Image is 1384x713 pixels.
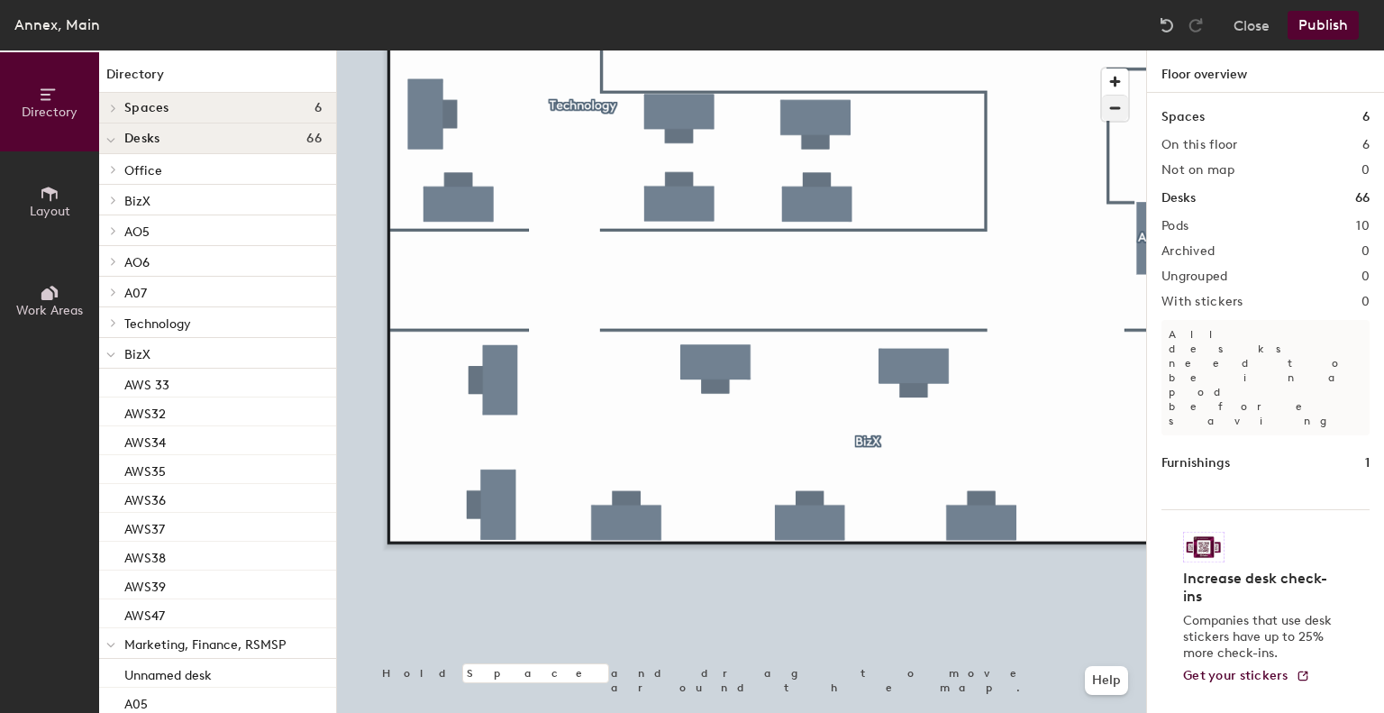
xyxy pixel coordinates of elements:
h2: Archived [1161,244,1215,259]
h2: 6 [1362,138,1370,152]
span: Marketing, Finance, RSMSP [124,637,286,653]
span: AO6 [124,255,150,270]
span: A07 [124,286,147,301]
p: AWS47 [124,603,165,624]
span: BizX [124,194,150,209]
h1: Furnishings [1161,453,1230,473]
h1: 66 [1355,188,1370,208]
h2: Pods [1161,219,1188,233]
p: AWS36 [124,488,166,508]
span: Work Areas [16,303,83,318]
h2: 0 [1361,295,1370,309]
img: Sticker logo [1183,532,1225,562]
span: Get your stickers [1183,668,1288,683]
img: Redo [1187,16,1205,34]
h1: 6 [1362,107,1370,127]
h1: Directory [99,65,336,93]
p: AWS35 [124,459,166,480]
span: 66 [306,132,322,146]
span: Directory [22,105,77,120]
span: Office [124,163,162,178]
p: AWS39 [124,574,166,595]
h2: With stickers [1161,295,1243,309]
p: Unnamed desk [124,663,212,683]
h4: Increase desk check-ins [1183,570,1337,606]
span: Layout [30,204,70,219]
span: Technology [124,316,191,332]
h2: 0 [1361,163,1370,178]
h2: On this floor [1161,138,1238,152]
p: All desks need to be in a pod before saving [1161,320,1370,435]
span: Spaces [124,101,169,115]
h1: Desks [1161,188,1196,208]
p: Companies that use desk stickers have up to 25% more check-ins. [1183,613,1337,662]
h2: 0 [1361,244,1370,259]
button: Close [1234,11,1270,40]
button: Help [1085,666,1128,695]
a: Get your stickers [1183,669,1310,684]
h1: Spaces [1161,107,1205,127]
p: AWS37 [124,516,165,537]
p: AWS38 [124,545,166,566]
h2: Ungrouped [1161,270,1228,284]
button: Publish [1288,11,1359,40]
h2: 0 [1361,270,1370,284]
p: AWS32 [124,401,166,422]
span: BizX [124,347,150,362]
span: AO5 [124,224,150,240]
p: AWS 33 [124,372,169,393]
h1: Floor overview [1147,50,1384,93]
span: Desks [124,132,159,146]
span: 6 [314,101,322,115]
h2: 10 [1356,219,1370,233]
img: Undo [1158,16,1176,34]
p: A05 [124,691,148,712]
h1: 1 [1365,453,1370,473]
div: Annex, Main [14,14,100,36]
h2: Not on map [1161,163,1234,178]
p: AWS34 [124,430,166,451]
